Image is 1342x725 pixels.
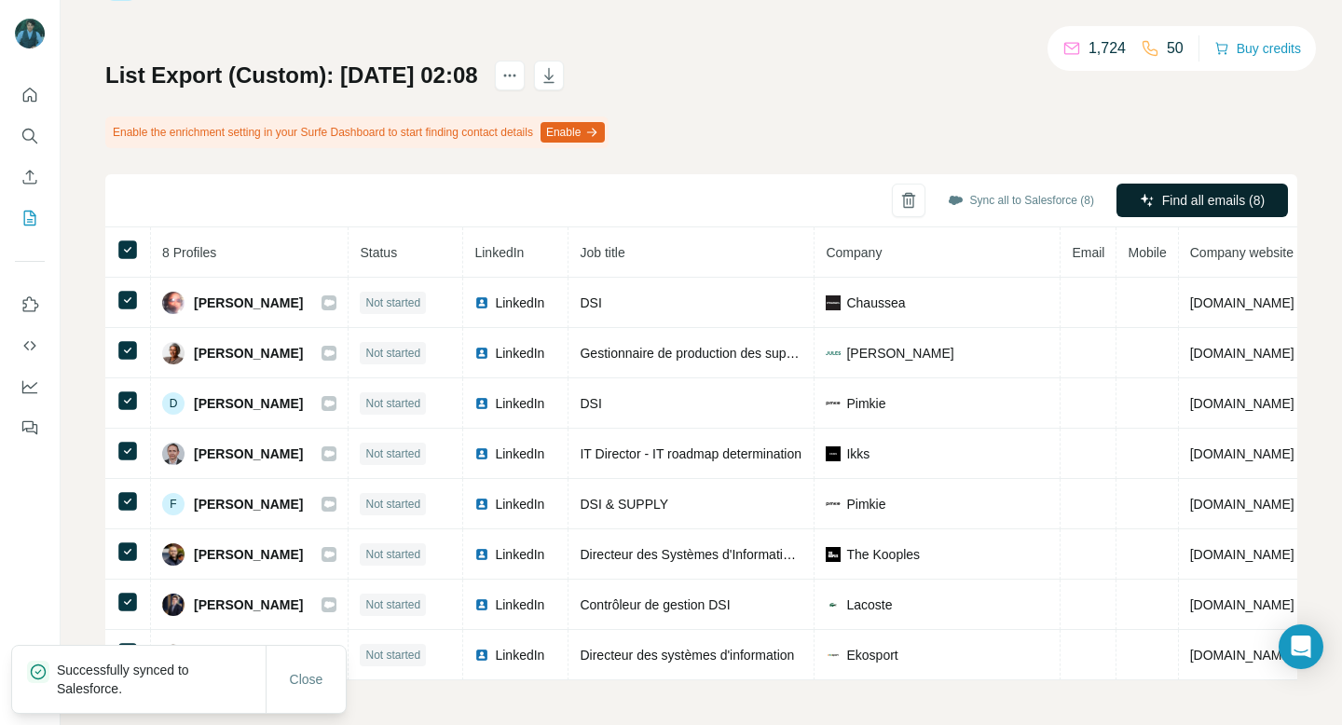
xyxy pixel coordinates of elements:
h1: List Export (Custom): [DATE] 02:08 [105,61,478,90]
span: [PERSON_NAME] [194,344,303,362]
span: Job title [580,245,624,260]
span: [DOMAIN_NAME] [1190,547,1294,562]
img: LinkedIn logo [474,446,489,461]
img: company-logo [826,648,841,663]
img: company-logo [826,346,841,361]
span: [DOMAIN_NAME] [1190,396,1294,411]
span: LinkedIn [495,646,544,664]
span: Chaussea [846,294,905,312]
button: Close [277,663,336,696]
img: Avatar [162,543,185,566]
span: Not started [365,496,420,513]
span: Ekosport [846,646,897,664]
button: Use Surfe on LinkedIn [15,288,45,321]
span: Directeur des systèmes d'information [580,648,794,663]
button: Find all emails (8) [1116,184,1288,217]
span: Not started [365,546,420,563]
span: Not started [365,596,420,613]
div: Open Intercom Messenger [1279,624,1323,669]
span: [PERSON_NAME] [194,545,303,564]
img: LinkedIn logo [474,597,489,612]
button: Enable [541,122,605,143]
span: Email [1072,245,1104,260]
button: Enrich CSV [15,160,45,194]
span: DSI [580,396,601,411]
span: Close [290,670,323,689]
span: [DOMAIN_NAME] [1190,295,1294,310]
span: LinkedIn [474,245,524,260]
p: 1,724 [1089,37,1126,60]
span: Pimkie [846,495,885,513]
span: LinkedIn [495,595,544,614]
img: company-logo [826,597,841,612]
button: Feedback [15,411,45,445]
span: [PERSON_NAME] [846,344,953,362]
span: LinkedIn [495,495,544,513]
div: D [162,392,185,415]
button: Quick start [15,78,45,112]
span: Not started [365,647,420,663]
span: The Kooples [846,545,920,564]
span: Not started [365,294,420,311]
span: LinkedIn [495,545,544,564]
span: [PERSON_NAME] [194,495,303,513]
span: [DOMAIN_NAME] [1190,346,1294,361]
span: Not started [365,445,420,462]
span: [DOMAIN_NAME] [1190,446,1294,461]
span: LinkedIn [495,445,544,463]
span: Directeur des Systèmes d'Information - DSI / CIO [580,547,864,562]
button: Search [15,119,45,153]
img: Avatar [15,19,45,48]
span: DSI [580,295,601,310]
span: Company [826,245,882,260]
span: DSI & SUPPLY [580,497,668,512]
span: [PERSON_NAME] [194,445,303,463]
button: Use Surfe API [15,329,45,362]
p: Successfully synced to Salesforce. [57,661,266,698]
span: IT Director - IT roadmap determination [580,446,801,461]
img: Avatar [162,443,185,465]
img: LinkedIn logo [474,396,489,411]
span: Pimkie [846,394,885,413]
span: Status [360,245,397,260]
div: Enable the enrichment setting in your Surfe Dashboard to start finding contact details [105,116,609,148]
img: company-logo [826,547,841,562]
img: company-logo [826,295,841,310]
span: Contrôleur de gestion DSI [580,597,730,612]
span: [DOMAIN_NAME] [1190,648,1294,663]
span: 8 Profiles [162,245,216,260]
span: Mobile [1128,245,1166,260]
img: company-logo [826,446,841,461]
button: My lists [15,201,45,235]
span: LinkedIn [495,394,544,413]
span: Not started [365,395,420,412]
p: 50 [1167,37,1184,60]
img: LinkedIn logo [474,497,489,512]
button: actions [495,61,525,90]
img: Avatar [162,342,185,364]
img: LinkedIn logo [474,547,489,562]
span: Company website [1190,245,1294,260]
span: Lacoste [846,595,892,614]
img: LinkedIn logo [474,295,489,310]
span: Find all emails (8) [1162,191,1265,210]
img: LinkedIn logo [474,346,489,361]
span: [PERSON_NAME] [194,294,303,312]
span: [DOMAIN_NAME] [1190,497,1294,512]
img: Avatar [162,644,185,666]
span: LinkedIn [495,294,544,312]
button: Sync all to Salesforce (8) [935,186,1107,214]
span: LinkedIn [495,344,544,362]
span: [PERSON_NAME] [194,394,303,413]
span: [PERSON_NAME] [194,595,303,614]
img: company-logo [826,396,841,411]
img: company-logo [826,497,841,512]
span: Ikks [846,445,870,463]
span: Not started [365,345,420,362]
div: F [162,493,185,515]
img: LinkedIn logo [474,648,489,663]
button: Dashboard [15,370,45,404]
img: Avatar [162,594,185,616]
img: Avatar [162,292,185,314]
span: [DOMAIN_NAME] [1190,597,1294,612]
